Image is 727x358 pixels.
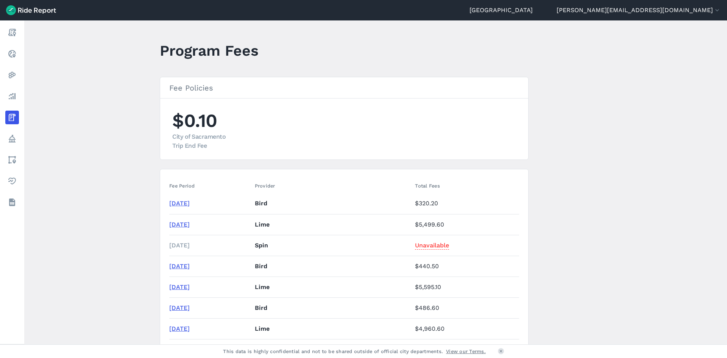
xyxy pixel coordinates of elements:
div: [DATE] [169,241,249,250]
li: $0.10 [172,108,233,150]
td: $4,960.60 [412,318,519,339]
td: Bird [252,297,412,318]
td: Lime [252,214,412,235]
a: [DATE] [169,263,190,270]
h3: Fee Policies [160,77,528,98]
td: $440.50 [412,256,519,277]
button: [PERSON_NAME][EMAIL_ADDRESS][DOMAIN_NAME] [557,6,721,15]
a: [DATE] [169,283,190,291]
th: Total Fees [412,178,519,193]
td: Bird [252,193,412,214]
div: City of Sacramento Trip End Fee [172,132,233,150]
td: $486.60 [412,297,519,318]
td: $5,499.60 [412,214,519,235]
td: Lime [252,277,412,297]
a: Heatmaps [5,68,19,82]
a: Report [5,26,19,39]
td: Lime [252,318,412,339]
span: Unavailable [415,239,449,250]
td: $5,595.10 [412,277,519,297]
th: Fee Period [169,178,252,193]
a: View our Terms. [446,348,486,355]
a: [GEOGRAPHIC_DATA] [470,6,533,15]
img: Ride Report [6,5,56,15]
a: Areas [5,153,19,167]
a: [DATE] [169,200,190,207]
td: Bird [252,256,412,277]
td: Spin [252,235,412,256]
a: [DATE] [169,325,190,332]
a: [DATE] [169,221,190,228]
a: Realtime [5,47,19,61]
h1: Program Fees [160,40,259,61]
a: Health [5,174,19,188]
th: Provider [252,178,412,193]
a: Analyze [5,89,19,103]
td: $320.20 [412,193,519,214]
a: [DATE] [169,304,190,311]
a: Datasets [5,195,19,209]
a: Policy [5,132,19,145]
a: Fees [5,111,19,124]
